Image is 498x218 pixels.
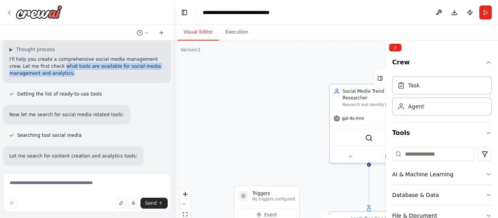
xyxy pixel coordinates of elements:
span: Event [264,211,277,218]
button: Tools [392,122,492,144]
button: zoom in [180,189,190,199]
div: Version 1 [181,47,201,53]
span: ▶ [9,46,13,53]
button: Hide left sidebar [179,7,190,18]
img: Logo [16,5,62,19]
button: Open in side panel [370,152,405,160]
button: zoom out [180,199,190,209]
button: Start a new chat [155,28,168,37]
button: Crew [392,55,492,73]
button: Toggle Sidebar [383,41,389,218]
h3: Triggers [253,190,295,197]
img: SerperDevTool [365,134,373,142]
div: Crew [392,73,492,122]
button: Collapse right sidebar [389,44,402,51]
button: Execution [219,24,254,41]
button: AI & Machine Learning [392,164,492,184]
p: Now let me search for social media related tools: [9,111,124,118]
div: Research and identify trending topics, hashtags, and content opportunities in {industry} that can... [342,102,404,107]
button: Send [140,198,168,209]
button: Click to speak your automation idea [128,198,139,209]
p: I'll help you create a comprehensive social media management crew. Let me first check what tools ... [9,56,165,77]
div: Social Media Trend ResearcherResearch and identify trending topics, hashtags, and content opportu... [329,84,409,163]
button: ▶Thought process [9,46,55,53]
span: gpt-4o-mini [342,116,364,121]
span: Getting the list of ready-to-use tools [17,91,102,97]
div: Database & Data [392,191,439,199]
span: Send [145,200,157,206]
button: Database & Data [392,185,492,205]
div: AI & Machine Learning [392,170,453,178]
button: Visual Editor [177,24,219,41]
button: Upload files [116,198,126,209]
g: Edge from 99cd66d8-511e-4da8-89c3-edabbf2203af to 4d44212f-ad4b-4948-b4f0-92f401d244a1 [366,160,372,207]
p: Let me search for content creation and analytics tools: [9,152,137,160]
button: Improve this prompt [6,198,17,209]
div: Agent [408,103,424,110]
p: No triggers configured [253,197,295,202]
nav: breadcrumb [203,9,300,16]
div: Task [408,82,420,89]
button: Switch to previous chat [133,28,152,37]
div: Social Media Trend Researcher [342,88,404,101]
span: Thought process [16,46,55,53]
span: Searching tool social media [17,132,82,138]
